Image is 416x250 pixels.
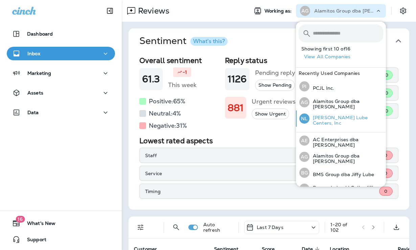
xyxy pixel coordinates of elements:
button: Assets [7,86,115,100]
span: 0 [384,188,387,194]
h1: Sentiment [139,35,228,47]
h5: This week [168,80,197,90]
p: -1 [183,69,187,76]
span: What's New [20,221,55,229]
div: AG [299,152,309,162]
p: [PERSON_NAME] Lube Centers, Inc [309,115,383,126]
div: 1 - 20 of 102 [330,222,356,233]
button: Marketing [7,66,115,80]
span: Support [20,237,46,245]
div: BG [299,168,309,178]
button: Show Pending [255,80,295,91]
span: 16 [16,216,25,223]
button: 16What's New [7,216,115,230]
div: AG [300,6,310,16]
h2: Overall sentiment [139,56,219,65]
p: BMS Group dba Jiffy Lube [309,172,374,177]
button: NL[PERSON_NAME] Lube Centers, Inc [296,110,386,127]
p: Marketing [27,70,51,76]
button: Filters [134,221,147,234]
p: AC Enterprises dba [PERSON_NAME] [309,137,383,148]
button: BGBMS Group dba Jiffy Lube [296,165,386,181]
p: Last 7 Days [257,225,283,230]
div: BL [299,184,309,194]
h5: Positive: 65 % [149,96,185,107]
button: Dashboard [7,27,115,41]
button: Export as CSV [390,221,403,234]
p: Showing first 10 of 16 [301,46,386,51]
div: What's this? [193,39,225,44]
button: AGAlamitos Group dba [PERSON_NAME] [296,149,386,165]
button: AEAC Enterprises dba [PERSON_NAME] [296,132,386,149]
p: Dashboard [27,31,53,37]
p: Alamitos Group dba [PERSON_NAME] [314,8,375,14]
h5: Urgent reviews [252,96,296,107]
p: Service [145,171,379,176]
p: Data [27,110,39,115]
p: Auto refresh [203,222,233,233]
p: Alamitos Group dba [PERSON_NAME] [309,99,383,109]
p: Timing [145,189,379,194]
button: SentimentWhat's this? [134,28,415,54]
button: Collapse Sidebar [100,4,119,18]
h1: 881 [228,102,244,113]
div: Recently Used Companies [296,68,386,79]
button: What's this? [190,37,228,46]
p: PCJL Inc. [309,85,334,91]
button: Data [7,106,115,119]
div: AE [299,136,309,146]
button: AGAlamitos Group dba [PERSON_NAME] [296,94,386,110]
p: Alamitos Group dba [PERSON_NAME] [309,153,383,164]
h5: Negative: 31 % [149,120,187,131]
h5: Pending reply [255,67,295,78]
div: AG [299,97,309,107]
span: Working as: [264,8,293,14]
h2: Reply status [225,56,305,65]
button: View All Companies [301,51,386,62]
button: Settings [397,5,409,17]
div: PI [299,81,309,91]
button: Show Urgent [252,108,289,120]
h2: Lowest rated aspects [139,137,398,145]
h5: Neutral: 4 % [149,108,181,119]
p: Staff [145,153,379,158]
div: NL [299,113,309,124]
h1: 1126 [228,74,247,85]
p: Reviews [135,6,169,16]
p: Inbox [27,51,40,56]
p: Assets [27,90,43,96]
div: SentimentWhat's this? [129,54,409,210]
h1: 61.3 [142,74,160,85]
button: Support [7,233,115,246]
p: Bronco Lube, LLC dba Jiffy Lube [309,185,383,196]
button: Search Reviews [169,221,183,234]
button: BLBronco Lube, LLC dba Jiffy Lube [296,181,386,197]
button: PIPCJL Inc. [296,79,386,94]
button: Inbox [7,47,115,60]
